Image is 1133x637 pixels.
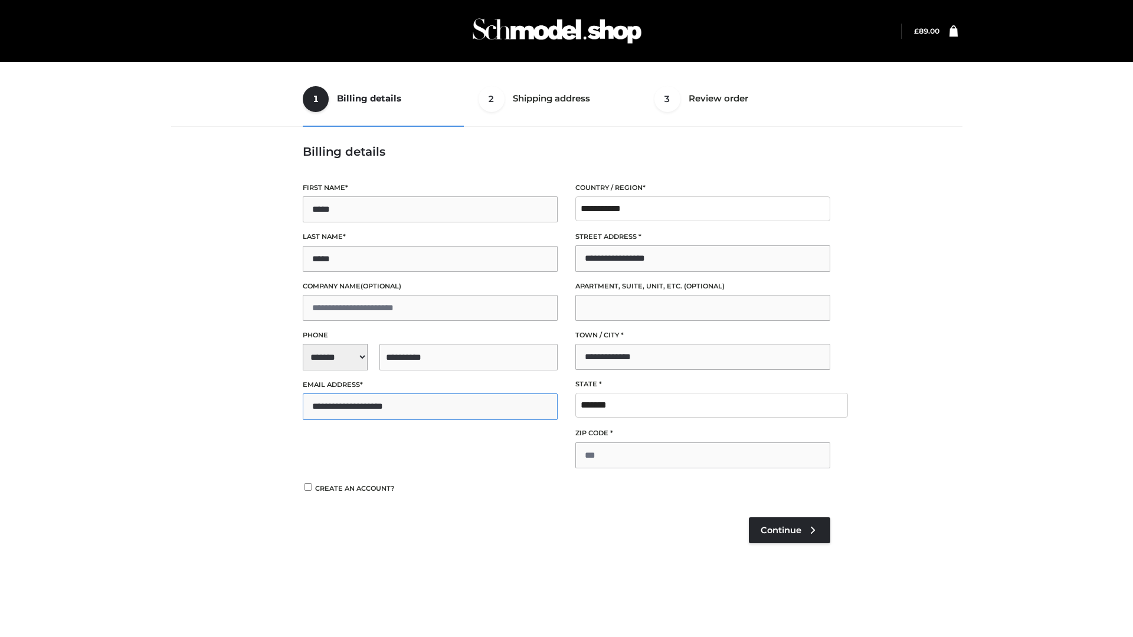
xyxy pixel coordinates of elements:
bdi: 89.00 [914,27,939,35]
label: Street address [575,231,830,242]
input: Create an account? [303,483,313,491]
h3: Billing details [303,145,830,159]
label: Email address [303,379,558,390]
label: Company name [303,281,558,292]
label: Town / City [575,330,830,341]
label: Phone [303,330,558,341]
label: ZIP Code [575,428,830,439]
label: Country / Region [575,182,830,193]
label: Last name [303,231,558,242]
span: (optional) [361,282,401,290]
label: First name [303,182,558,193]
a: £89.00 [914,27,939,35]
span: Create an account? [315,484,395,492]
label: State [575,379,830,390]
img: Schmodel Admin 964 [469,8,646,54]
span: Continue [761,525,801,536]
span: (optional) [684,282,725,290]
a: Continue [749,517,830,543]
label: Apartment, suite, unit, etc. [575,281,830,292]
span: £ [914,27,919,35]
